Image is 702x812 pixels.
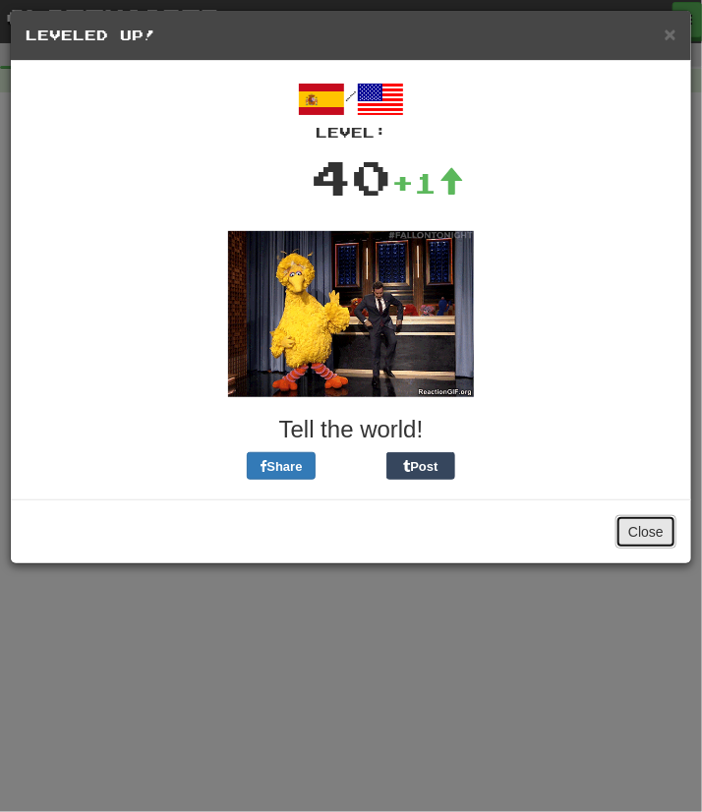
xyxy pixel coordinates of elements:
img: big-bird-dfe9672fae860091fcf6a06443af7cad9ede96569e196c6f5e6e39cc9ba8cdde.gif [228,231,474,397]
button: Close [665,24,676,44]
span: × [665,23,676,45]
div: 40 [311,143,391,211]
iframe: X Post Button [316,452,386,480]
h5: Leveled Up! [26,26,676,45]
button: Post [386,452,455,480]
h3: Tell the world! [26,417,676,442]
button: Share [247,452,316,480]
button: Close [615,515,676,549]
div: Level: [26,123,676,143]
div: +1 [391,163,464,203]
div: / [26,76,676,143]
